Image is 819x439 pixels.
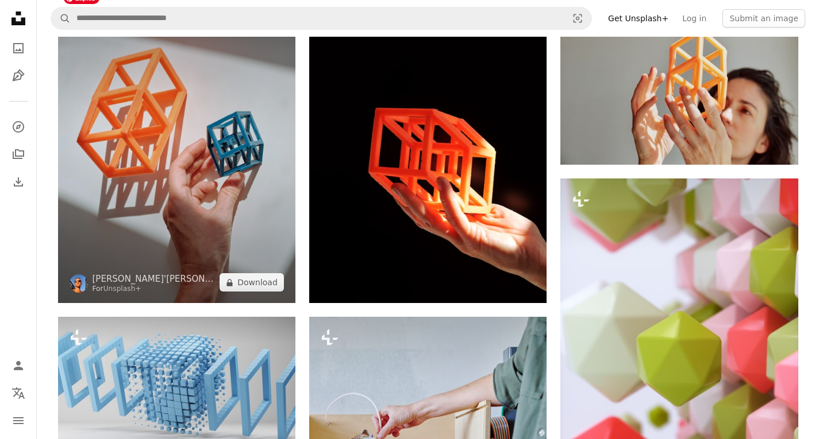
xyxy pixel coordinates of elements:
[70,274,88,293] img: Go to Roberta Sant'Anna's profile
[7,7,30,32] a: Home — Unsplash
[7,37,30,60] a: Photos
[675,9,713,28] a: Log in
[7,143,30,166] a: Collections
[560,351,798,361] a: a cell phone that is sitting on a table
[51,7,592,30] form: Find visuals sitewide
[220,273,284,292] button: Download
[564,7,591,29] button: Visual search
[722,9,805,28] button: Submit an image
[93,273,216,285] a: [PERSON_NAME]'[PERSON_NAME]
[58,378,295,389] a: a 3d image of a cube that is in the air
[7,409,30,432] button: Menu
[7,170,30,193] a: Download History
[7,115,30,138] a: Explore
[7,382,30,405] button: Language
[93,285,216,294] div: For
[103,285,141,293] a: Unsplash+
[601,9,675,28] a: Get Unsplash+
[51,7,71,29] button: Search Unsplash
[7,64,30,87] a: Illustrations
[7,354,30,377] a: Log in / Sign up
[560,70,798,80] a: a woman holding a small orange object up to her face
[58,139,295,150] a: a person is holding a plastic object in their hand
[309,139,547,150] a: a hand holding an orange object in the dark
